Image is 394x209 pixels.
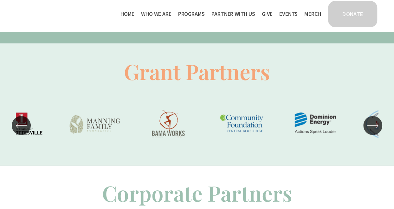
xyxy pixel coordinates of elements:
p: Grant Partners [16,56,378,86]
a: folder dropdown [211,9,255,19]
button: Next [363,116,382,135]
a: Give [262,9,273,19]
span: Who We Are [141,9,171,19]
button: Previous [12,116,31,135]
a: folder dropdown [178,9,205,19]
a: Events [279,9,298,19]
span: Partner With Us [211,9,255,19]
a: folder dropdown [141,9,171,19]
a: Home [120,9,134,19]
p: Corporate Partners [16,178,378,208]
span: Programs [178,9,205,19]
a: Merch [304,9,321,19]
